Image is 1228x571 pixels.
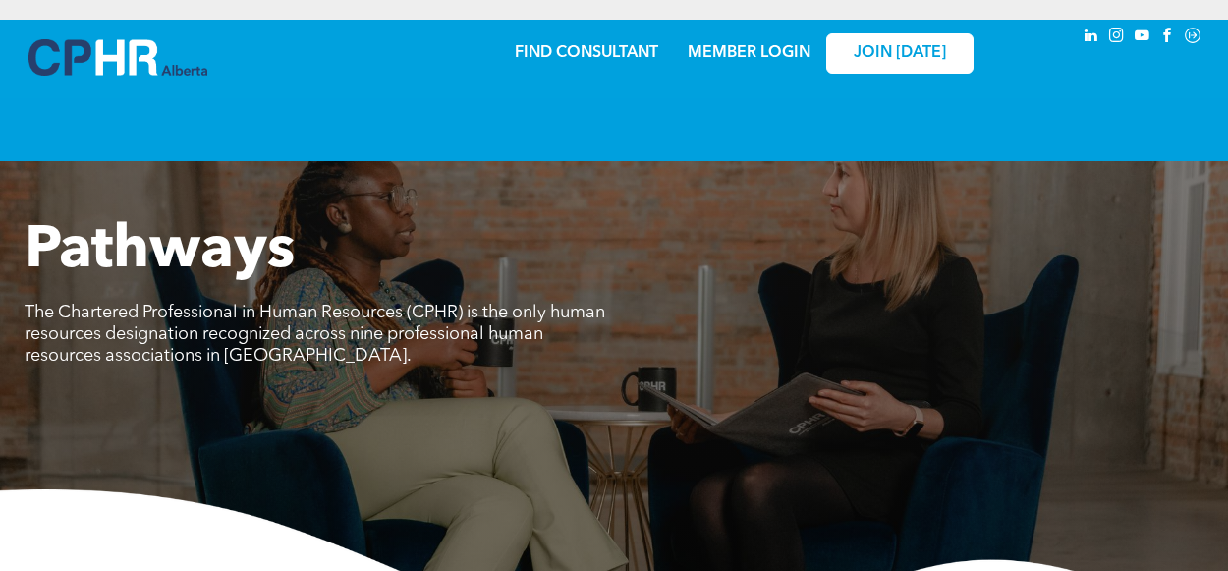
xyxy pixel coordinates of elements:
[688,45,810,61] a: MEMBER LOGIN
[826,33,974,74] a: JOIN [DATE]
[25,304,605,365] span: The Chartered Professional in Human Resources (CPHR) is the only human resources designation reco...
[1080,25,1101,51] a: linkedin
[28,39,207,76] img: A blue and white logo for cp alberta
[1131,25,1152,51] a: youtube
[25,222,295,281] span: Pathways
[854,44,946,63] span: JOIN [DATE]
[515,45,658,61] a: FIND CONSULTANT
[1156,25,1178,51] a: facebook
[1105,25,1127,51] a: instagram
[1182,25,1203,51] a: Social network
